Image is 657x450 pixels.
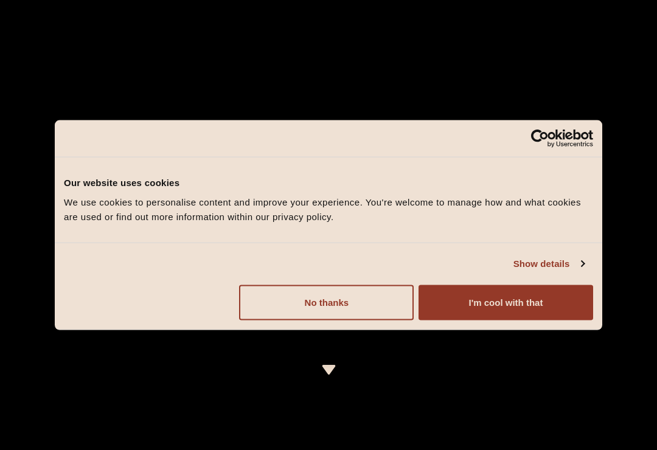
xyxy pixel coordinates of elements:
a: Usercentrics Cookiebot - opens in a new window [487,130,593,148]
img: icon-dropdown-cream.svg [321,365,336,375]
div: Our website uses cookies [64,176,593,190]
button: No thanks [239,285,414,320]
div: We use cookies to personalise content and improve your experience. You're welcome to manage how a... [64,195,593,224]
button: I'm cool with that [419,285,593,320]
a: Show details [513,257,584,271]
